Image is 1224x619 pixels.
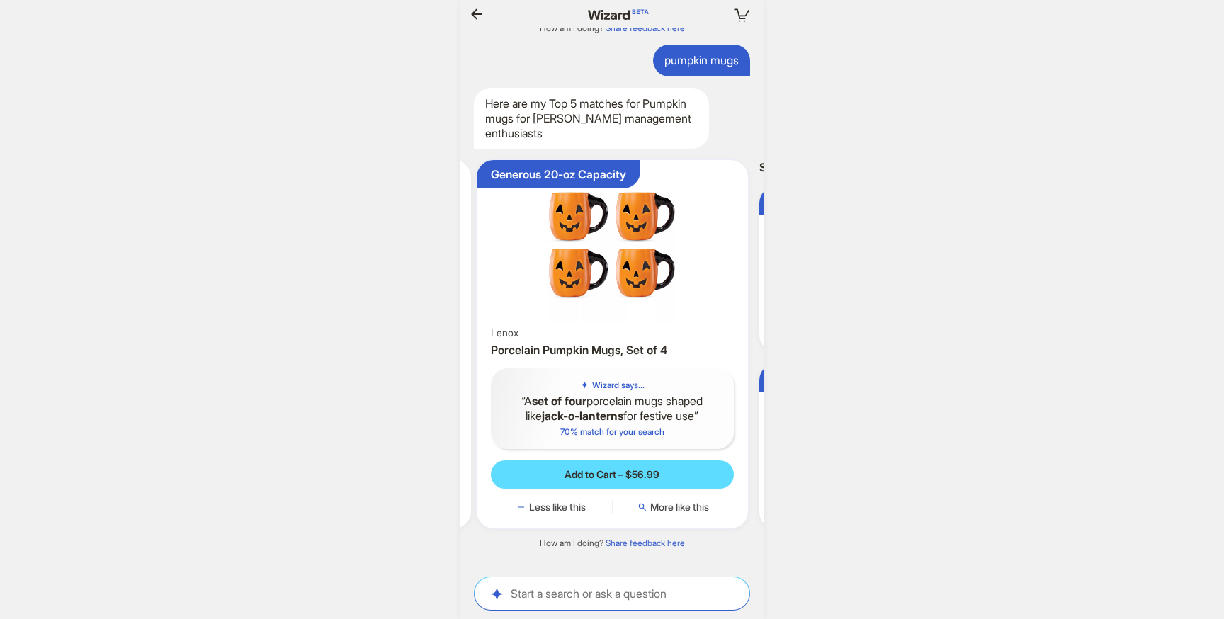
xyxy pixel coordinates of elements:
[653,45,750,76] div: pumpkin mugs
[474,88,709,149] div: Here are my Top 5 matches for Pumpkin mugs for [PERSON_NAME] management enthusiasts
[491,500,612,514] button: Less like this
[650,501,709,513] span: More like this
[491,167,626,182] div: Generous 20-oz Capacity
[460,23,764,34] div: How am I doing?
[502,394,722,424] q: A porcelain mugs shaped like for festive use
[759,160,1027,175] div: Try these revisions...
[491,326,518,339] span: Lenox
[759,160,827,174] strong: Still looking?
[491,343,734,358] h3: Porcelain Pumpkin Mugs, Set of 4
[491,460,734,489] button: Add to Cart – $56.99
[460,538,764,549] div: How am I doing?
[613,500,734,514] button: More like this
[532,394,586,408] b: set of four
[477,160,748,528] div: Generous 20-oz CapacityPorcelain Pumpkin Mugs, Set of 4LenoxPorcelain Pumpkin Mugs, Set of 4Wizar...
[482,166,742,324] img: Porcelain Pumpkin Mugs, Set of 4
[606,23,685,33] a: Share feedback here
[565,468,659,481] span: Add to Cart – $56.99
[560,426,664,437] span: 70 % match for your search
[592,380,645,391] h5: Wizard says...
[606,538,685,548] a: Share feedback here
[542,409,623,423] b: jack-o-lanterns
[529,501,586,513] span: Less like this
